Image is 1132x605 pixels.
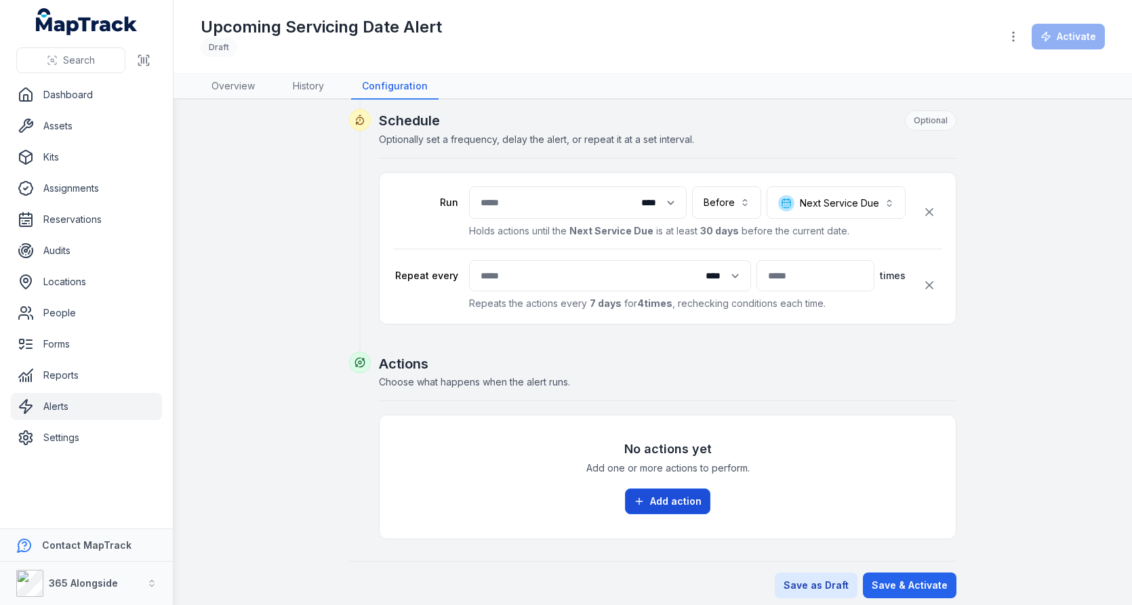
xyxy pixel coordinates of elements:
label: Run [393,196,458,209]
a: Kits [11,144,162,171]
a: People [11,299,162,327]
a: Assignments [11,175,162,202]
span: times [880,269,906,283]
button: Next Service Due [767,186,906,219]
a: Assets [11,112,162,140]
a: Audits [11,237,162,264]
a: Settings [11,424,162,451]
span: Choose what happens when the alert runs. [379,376,570,388]
h2: Schedule [379,110,956,131]
h3: No actions yet [624,440,712,459]
a: Alerts [11,393,162,420]
p: Repeats the actions every for , rechecking conditions each time. [469,297,906,310]
span: Search [63,54,95,67]
div: Optional [905,110,956,131]
strong: Next Service Due [569,225,653,236]
button: Search [16,47,125,73]
span: Optionally set a frequency, delay the alert, or repeat it at a set interval. [379,133,694,145]
label: Repeat every [393,269,458,283]
h2: Actions [379,354,956,373]
strong: 365 Alongside [49,577,118,589]
a: Locations [11,268,162,295]
button: Save as Draft [775,572,857,598]
a: Dashboard [11,81,162,108]
strong: 4 times [637,297,672,309]
a: Overview [201,74,266,100]
a: Configuration [351,74,439,100]
a: Reports [11,362,162,389]
p: Holds actions until the is at least before the current date. [469,224,906,238]
strong: 30 days [700,225,739,236]
h1: Upcoming Servicing Date Alert [201,16,442,38]
button: Save & Activate [863,572,956,598]
button: Before [692,186,761,219]
div: Draft [201,38,237,57]
strong: 7 days [590,297,622,309]
span: Add one or more actions to perform. [586,461,750,475]
a: MapTrack [36,8,138,35]
a: Reservations [11,206,162,233]
a: History [282,74,335,100]
a: Forms [11,331,162,358]
strong: Contact MapTrack [42,539,132,551]
button: Add action [625,488,710,514]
